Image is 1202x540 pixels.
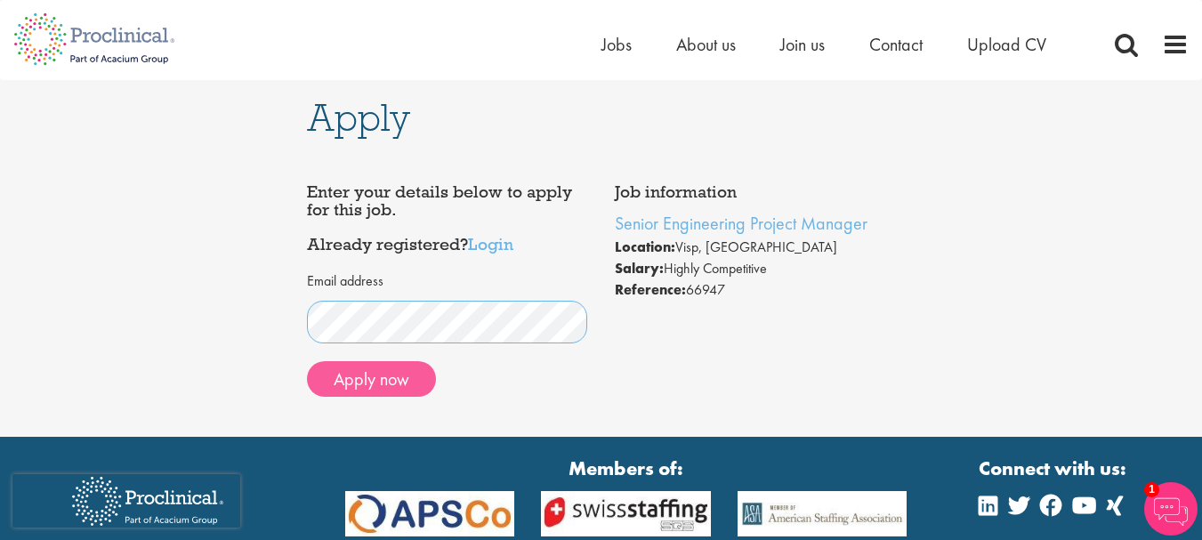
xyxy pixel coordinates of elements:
a: Contact [869,33,923,56]
a: Upload CV [967,33,1046,56]
h4: Enter your details below to apply for this job. Already registered? [307,183,587,254]
iframe: reCAPTCHA [12,474,240,528]
a: Jobs [601,33,632,56]
strong: Salary: [615,259,664,278]
img: APSCo [332,491,528,536]
label: Email address [307,271,383,292]
a: Login [468,233,513,254]
strong: Reference: [615,280,686,299]
li: Highly Competitive [615,258,895,279]
img: Chatbot [1144,482,1198,536]
img: APSCo [528,491,723,536]
strong: Location: [615,238,675,256]
li: 66947 [615,279,895,301]
a: Senior Engineering Project Manager [615,212,867,235]
strong: Members of: [345,455,907,482]
span: Apply [307,93,410,141]
li: Visp, [GEOGRAPHIC_DATA] [615,237,895,258]
a: Join us [780,33,825,56]
img: APSCo [724,491,920,536]
a: About us [676,33,736,56]
h4: Job information [615,183,895,201]
button: Apply now [307,361,436,397]
span: 1 [1144,482,1159,497]
strong: Connect with us: [979,455,1130,482]
img: Proclinical Recruitment [59,464,237,538]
